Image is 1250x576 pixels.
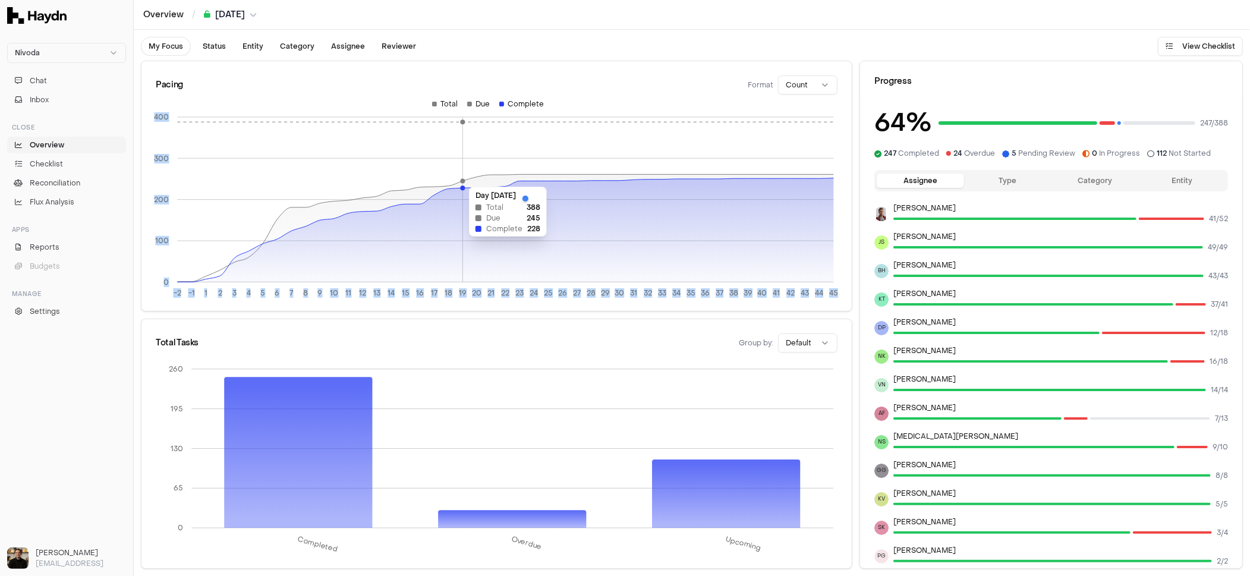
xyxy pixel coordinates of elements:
[7,73,126,89] button: Chat
[1092,149,1097,158] span: 0
[289,288,293,298] tspan: 7
[687,288,695,298] tspan: 35
[511,534,543,552] tspan: Overdue
[360,288,367,298] tspan: 12
[30,261,60,272] span: Budgets
[601,288,610,298] tspan: 29
[445,288,452,298] tspan: 18
[1217,556,1228,566] span: 2 / 2
[874,435,889,449] span: NS
[36,558,126,569] p: [EMAIL_ADDRESS]
[659,288,667,298] tspan: 33
[7,258,126,275] button: Budgets
[1216,499,1228,509] span: 5 / 5
[174,483,183,493] tspan: 65
[874,207,889,221] img: JP Smit
[964,174,1051,188] button: Type
[1012,149,1075,158] span: Pending Review
[558,288,567,298] tspan: 26
[874,521,889,535] span: SK
[744,288,752,298] tspan: 39
[204,288,207,298] tspan: 1
[402,288,410,298] tspan: 15
[30,178,80,188] span: Reconciliation
[874,492,889,506] span: KV
[171,444,183,454] tspan: 130
[163,278,169,287] tspan: 0
[30,159,63,169] span: Checklist
[1138,174,1226,188] button: Entity
[502,288,510,298] tspan: 22
[218,288,222,298] tspan: 2
[729,288,738,298] tspan: 38
[374,288,381,298] tspan: 13
[893,317,1228,327] p: [PERSON_NAME]
[787,288,795,298] tspan: 42
[874,407,889,421] span: AF
[893,203,1228,213] p: [PERSON_NAME]
[432,99,458,109] div: Total
[673,288,681,298] tspan: 34
[275,288,279,298] tspan: 6
[431,288,437,298] tspan: 17
[573,288,581,298] tspan: 27
[235,37,270,56] button: Entity
[36,547,126,558] h3: [PERSON_NAME]
[304,288,308,298] tspan: 8
[318,288,323,298] tspan: 9
[874,378,889,392] span: VN
[141,37,191,56] button: My Focus
[30,75,47,86] span: Chat
[953,149,962,158] span: 24
[884,149,939,158] span: Completed
[7,303,126,320] a: Settings
[1158,37,1243,56] button: View Checklist
[388,288,395,298] tspan: 14
[30,242,59,253] span: Reports
[1092,149,1140,158] span: In Progress
[30,306,60,317] span: Settings
[877,174,964,188] button: Assignee
[7,194,126,210] a: Flux Analysis
[15,48,40,58] span: Nivoda
[874,321,889,335] span: DP
[716,288,723,298] tspan: 37
[1211,300,1228,309] span: 37 / 41
[1208,243,1228,252] span: 49 / 49
[1217,528,1228,537] span: 3 / 4
[874,549,889,564] span: PG
[178,523,183,533] tspan: 0
[459,288,467,298] tspan: 19
[154,112,169,122] tspan: 400
[204,9,257,21] button: [DATE]
[30,95,49,105] span: Inbox
[143,9,184,21] a: Overview
[1157,149,1167,158] span: 112
[1012,149,1016,158] span: 5
[324,37,372,56] button: Assignee
[196,37,233,56] button: Status
[748,80,773,90] span: Format
[631,288,638,298] tspan: 31
[169,364,183,374] tspan: 260
[893,517,1228,527] p: [PERSON_NAME]
[739,338,773,348] span: Group by:
[156,337,199,349] div: Total Tasks
[874,264,889,278] span: BH
[1213,442,1228,452] span: 9 / 10
[893,232,1228,241] p: [PERSON_NAME]
[884,149,896,158] span: 247
[953,149,995,158] span: Overdue
[467,99,490,109] div: Due
[473,288,482,298] tspan: 20
[874,104,931,141] h3: 64 %
[297,534,339,554] tspan: Completed
[1210,328,1228,338] span: 12 / 18
[260,288,265,298] tspan: 5
[331,42,365,51] span: Assignee
[155,236,169,245] tspan: 100
[893,346,1228,355] p: [PERSON_NAME]
[893,289,1228,298] p: [PERSON_NAME]
[7,547,29,569] img: Ole Heine
[154,154,169,163] tspan: 300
